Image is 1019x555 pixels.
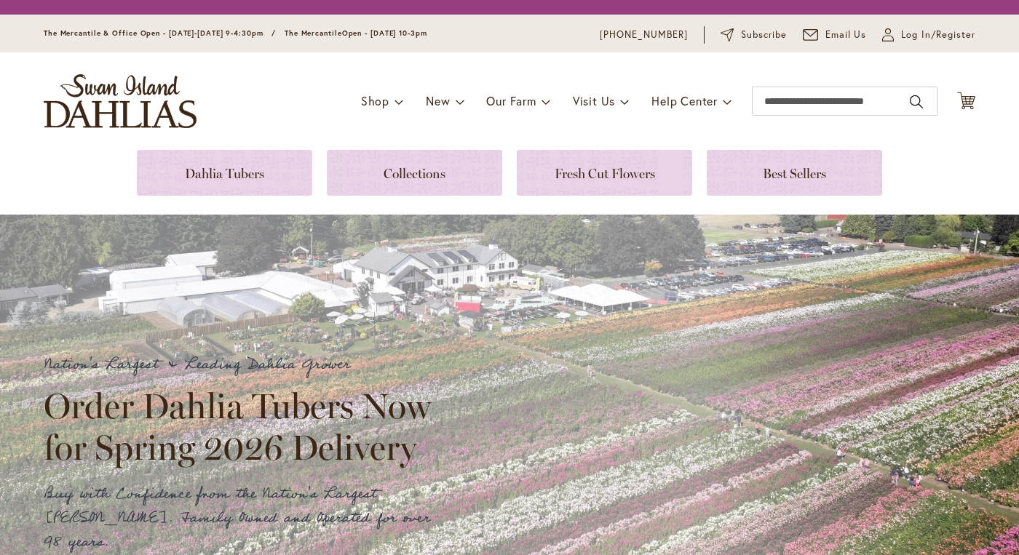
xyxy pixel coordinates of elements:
[825,28,867,42] span: Email Us
[600,28,688,42] a: [PHONE_NUMBER]
[803,28,867,42] a: Email Us
[44,353,444,377] p: Nation's Largest & Leading Dahlia Grower
[651,93,718,108] span: Help Center
[426,93,450,108] span: New
[44,74,197,128] a: store logo
[573,93,615,108] span: Visit Us
[910,90,923,113] button: Search
[721,28,787,42] a: Subscribe
[882,28,975,42] a: Log In/Register
[486,93,536,108] span: Our Farm
[44,386,444,467] h2: Order Dahlia Tubers Now for Spring 2026 Delivery
[44,28,342,38] span: The Mercantile & Office Open - [DATE]-[DATE] 9-4:30pm / The Mercantile
[361,93,389,108] span: Shop
[342,28,427,38] span: Open - [DATE] 10-3pm
[741,28,787,42] span: Subscribe
[44,482,444,554] p: Buy with Confidence from the Nation's Largest [PERSON_NAME]. Family Owned and Operated for over 9...
[901,28,975,42] span: Log In/Register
